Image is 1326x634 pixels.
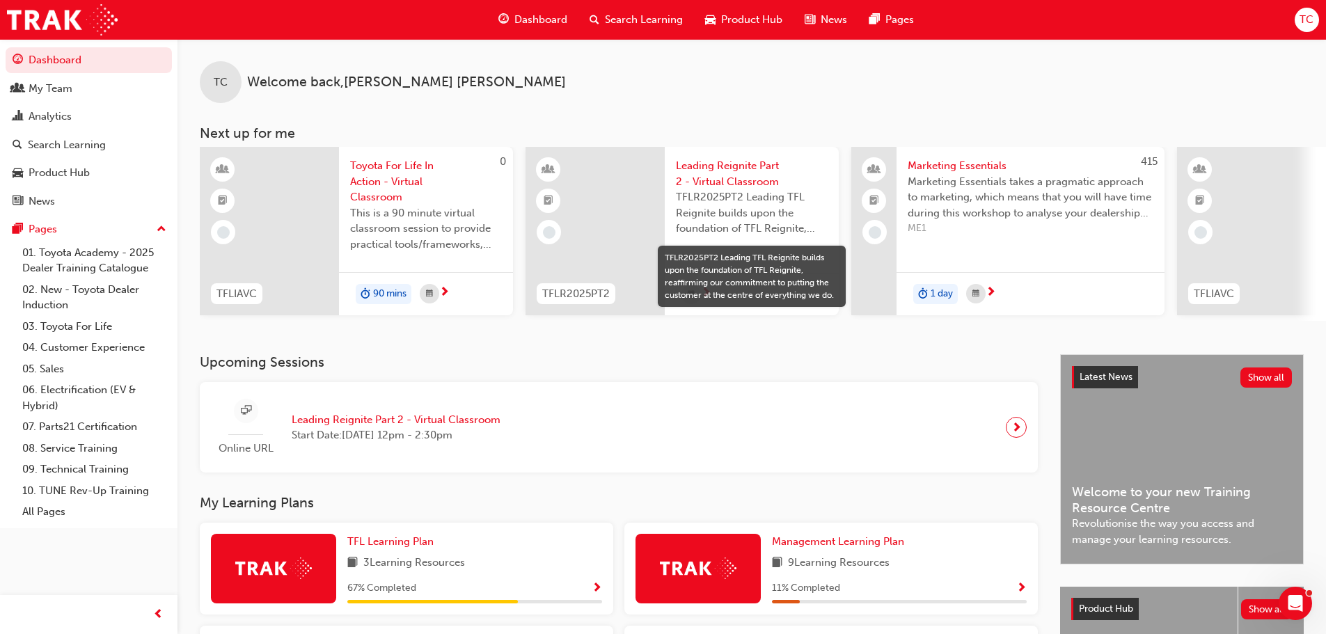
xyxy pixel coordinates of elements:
span: sessionType_ONLINE_URL-icon [241,402,251,420]
button: DashboardMy TeamAnalyticsSearch LearningProduct HubNews [6,45,172,216]
span: next-icon [1011,418,1022,437]
span: people-icon [13,83,23,95]
a: Trak [7,4,118,35]
a: pages-iconPages [858,6,925,34]
span: ME1 [908,221,1153,237]
span: calendar-icon [972,285,979,303]
span: booktick-icon [869,192,879,210]
span: learningResourceType_INSTRUCTOR_LED-icon [218,161,228,179]
button: Pages [6,216,172,242]
button: Show Progress [592,580,602,597]
div: My Team [29,81,72,97]
a: 06. Electrification (EV & Hybrid) [17,379,172,416]
a: 05. Sales [17,358,172,380]
span: search-icon [590,11,599,29]
span: up-icon [157,221,166,239]
a: 415Marketing EssentialsMarketing Essentials takes a pragmatic approach to marketing, which means ... [851,147,1165,315]
span: learningRecordVerb_NONE-icon [1194,226,1207,239]
button: Show Progress [1016,580,1027,597]
span: learningResourceType_INSTRUCTOR_LED-icon [544,161,553,179]
a: 09. Technical Training [17,459,172,480]
span: Product Hub [1079,603,1133,615]
a: Search Learning [6,132,172,158]
button: TC [1295,8,1319,32]
span: booktick-icon [218,192,228,210]
span: This is a 90 minute virtual classroom session to provide practical tools/frameworks, behaviours a... [350,205,502,253]
span: duration-icon [918,285,928,303]
span: Dashboard [514,12,567,28]
a: 10. TUNE Rev-Up Training [17,480,172,502]
a: 02. New - Toyota Dealer Induction [17,279,172,316]
a: 03. Toyota For Life [17,316,172,338]
span: Latest News [1080,371,1132,383]
span: 415 [1141,155,1158,168]
iframe: Intercom live chat [1279,587,1312,620]
span: TFLIAVC [216,286,257,302]
span: book-icon [347,555,358,572]
a: Latest NewsShow allWelcome to your new Training Resource CentreRevolutionise the way you access a... [1060,354,1304,564]
h3: My Learning Plans [200,495,1038,511]
span: pages-icon [869,11,880,29]
span: learningRecordVerb_NONE-icon [543,226,555,239]
span: book-icon [772,555,782,572]
a: Dashboard [6,47,172,73]
span: guage-icon [13,54,23,67]
span: 11 % Completed [772,580,840,596]
span: TFLIAVC [1194,286,1234,302]
a: 08. Service Training [17,438,172,459]
span: calendar-icon [426,285,433,303]
span: prev-icon [153,606,164,624]
span: Leading Reignite Part 2 - Virtual Classroom [676,158,828,189]
div: Search Learning [28,137,106,153]
a: news-iconNews [794,6,858,34]
span: TFL Learning Plan [347,535,434,548]
img: Trak [235,557,312,579]
span: news-icon [805,11,815,29]
span: next-icon [439,287,450,299]
a: 04. Customer Experience [17,337,172,358]
button: Show all [1240,367,1293,388]
div: TFLR2025PT2 Leading TFL Reignite builds upon the foundation of TFL Reignite, reaffirming our comm... [665,251,839,301]
span: TFLR2025PT2 Leading TFL Reignite builds upon the foundation of TFL Reignite, reaffirming our comm... [676,189,828,237]
span: booktick-icon [1195,192,1205,210]
div: Pages [29,221,57,237]
a: Product Hub [6,160,172,186]
span: Marketing Essentials takes a pragmatic approach to marketing, which means that you will have time... [908,174,1153,221]
h3: Upcoming Sessions [200,354,1038,370]
span: Show Progress [1016,583,1027,595]
span: Welcome back , [PERSON_NAME] [PERSON_NAME] [247,74,566,90]
span: 9 Learning Resources [788,555,890,572]
span: Toyota For Life In Action - Virtual Classroom [350,158,502,205]
span: learningResourceType_INSTRUCTOR_LED-icon [1195,161,1205,179]
span: Pages [885,12,914,28]
a: TFL Learning Plan [347,534,439,550]
a: car-iconProduct Hub [694,6,794,34]
span: chart-icon [13,111,23,123]
span: learningRecordVerb_NONE-icon [217,226,230,239]
div: Product Hub [29,165,90,181]
div: Analytics [29,109,72,125]
span: 0 [500,155,506,168]
span: 67 % Completed [347,580,416,596]
span: search-icon [13,139,22,152]
a: 01. Toyota Academy - 2025 Dealer Training Catalogue [17,242,172,279]
span: next-icon [986,287,996,299]
a: 0TFLIAVCToyota For Life In Action - Virtual ClassroomThis is a 90 minute virtual classroom sessio... [200,147,513,315]
span: 3 Learning Resources [363,555,465,572]
span: people-icon [869,161,879,179]
h3: Next up for me [177,125,1326,141]
span: Product Hub [721,12,782,28]
span: duration-icon [361,285,370,303]
span: TC [1300,12,1313,28]
a: Analytics [6,104,172,129]
a: My Team [6,76,172,102]
a: Product HubShow all [1071,598,1293,620]
a: News [6,189,172,214]
img: Trak [660,557,736,579]
a: Management Learning Plan [772,534,910,550]
span: Search Learning [605,12,683,28]
a: All Pages [17,501,172,523]
span: News [821,12,847,28]
span: 1 day [931,286,953,302]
